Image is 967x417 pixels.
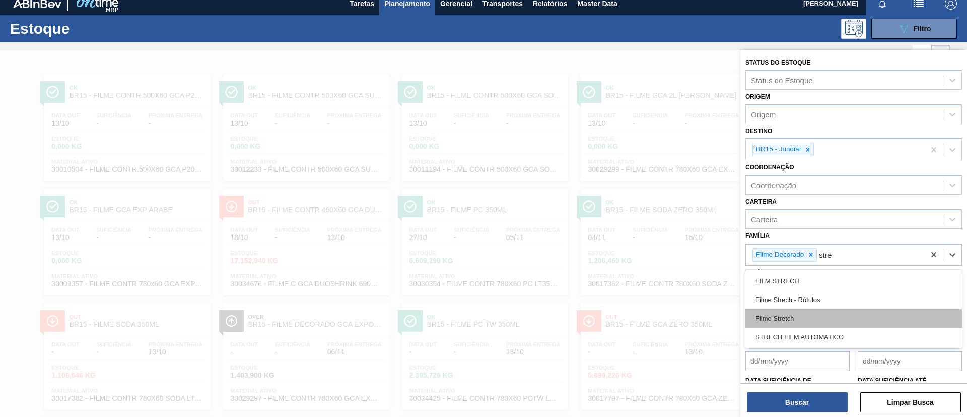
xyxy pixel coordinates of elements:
label: Carteira [745,198,777,205]
div: Status do Estoque [751,76,813,84]
div: Carteira [751,215,778,223]
div: Visão em Cards [931,45,950,64]
div: STRECH FILM AUTOMATICO [745,328,962,346]
h1: Estoque [10,23,161,34]
div: BR15 - Jundiaí [753,143,802,156]
div: Visão em Lista [913,45,931,64]
label: Família [745,232,770,240]
input: dd/mm/yyyy [858,351,962,371]
label: Data suficiência de [745,377,811,384]
label: Destino [745,128,772,135]
button: Filtro [871,19,957,39]
label: Status do Estoque [745,59,810,66]
span: Filtro [914,25,931,33]
div: Origem [751,110,776,118]
div: Coordenação [751,181,796,190]
div: FILM STRECH [745,272,962,290]
div: Pogramando: nenhum usuário selecionado [841,19,866,39]
label: Data suficiência até [858,377,927,384]
label: Coordenação [745,164,794,171]
label: Origem [745,93,770,100]
div: Filme Decorado [753,249,805,261]
div: Filme Stretch [745,309,962,328]
input: dd/mm/yyyy [745,351,850,371]
div: Filme Strech - Rótulos [745,290,962,309]
label: Família Rotulada [745,269,805,276]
